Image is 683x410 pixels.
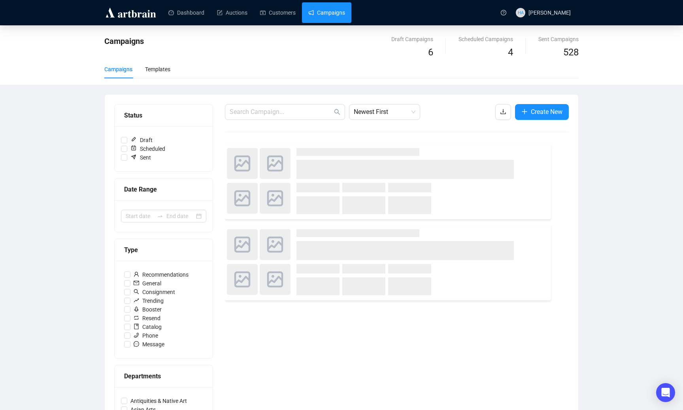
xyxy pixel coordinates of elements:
[521,108,528,115] span: plus
[260,183,291,214] img: photo.svg
[104,65,132,74] div: Campaigns
[217,2,247,23] a: Auctions
[227,264,258,295] img: photo.svg
[134,315,139,321] span: retweet
[227,148,258,179] img: photo.svg
[134,289,139,294] span: search
[334,109,340,115] span: search
[515,104,569,120] button: Create New
[227,183,258,214] img: photo.svg
[508,47,513,58] span: 4
[130,270,192,279] span: Recommendations
[308,2,345,23] a: Campaigns
[134,298,139,303] span: rise
[104,36,144,46] span: Campaigns
[230,107,332,117] input: Search Campaign...
[126,212,154,220] input: Start date
[127,397,190,405] span: Antiquities & Native Art
[130,314,164,323] span: Resend
[500,108,506,115] span: download
[124,245,203,255] div: Type
[227,229,258,260] img: photo.svg
[501,10,506,15] span: question-circle
[354,104,415,120] span: Newest First
[127,136,156,144] span: Draft
[166,212,194,220] input: End date
[130,296,167,305] span: Trending
[124,371,203,381] div: Departments
[134,280,139,286] span: mail
[124,184,203,194] div: Date Range
[538,35,579,44] div: Sent Campaigns
[134,271,139,277] span: user
[260,148,291,179] img: photo.svg
[134,341,139,347] span: message
[130,305,165,314] span: Booster
[656,383,675,402] div: Open Intercom Messenger
[130,331,161,340] span: Phone
[260,229,291,260] img: photo.svg
[157,213,163,219] span: swap-right
[168,2,204,23] a: Dashboard
[134,332,139,338] span: phone
[127,144,168,153] span: Scheduled
[157,213,163,219] span: to
[428,47,433,58] span: 6
[517,9,523,16] span: HA
[260,264,291,295] img: photo.svg
[130,340,168,349] span: Message
[130,288,178,296] span: Consignment
[145,65,170,74] div: Templates
[563,47,579,58] span: 528
[124,110,203,120] div: Status
[134,324,139,329] span: book
[528,9,571,16] span: [PERSON_NAME]
[531,107,562,117] span: Create New
[130,279,164,288] span: General
[134,306,139,312] span: rocket
[391,35,433,44] div: Draft Campaigns
[104,6,157,19] img: logo
[260,2,296,23] a: Customers
[130,323,165,331] span: Catalog
[458,35,513,44] div: Scheduled Campaigns
[127,153,154,162] span: Sent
